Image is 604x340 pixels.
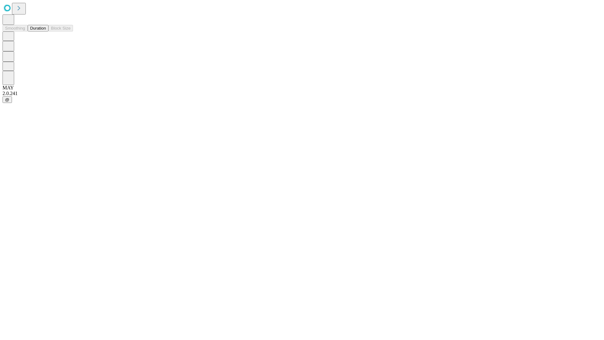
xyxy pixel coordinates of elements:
span: @ [5,97,9,102]
button: Smoothing [3,25,28,31]
div: 2.0.241 [3,91,601,96]
div: MAY [3,85,601,91]
button: @ [3,96,12,103]
button: Duration [28,25,48,31]
button: Block Size [48,25,73,31]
